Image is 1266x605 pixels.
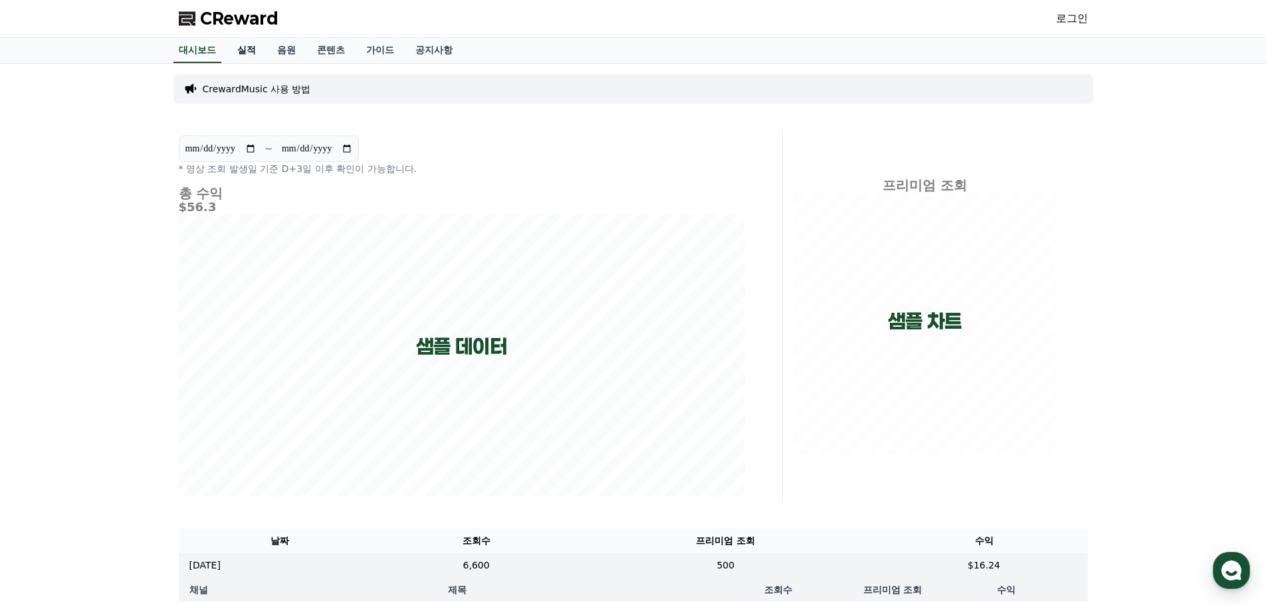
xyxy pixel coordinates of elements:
th: 수익 [924,578,1087,602]
span: 대화 [122,442,138,452]
a: 대시보드 [173,38,221,63]
a: CrewardMusic 사용 방법 [203,82,311,96]
a: CReward [179,8,278,29]
a: 대화 [88,421,171,454]
h4: 총 수익 [179,186,745,201]
p: ~ [264,141,273,157]
td: 500 [571,553,880,578]
a: 로그인 [1056,11,1088,27]
p: 샘플 데이터 [416,335,507,359]
a: 콘텐츠 [306,38,356,63]
a: 음원 [266,38,306,63]
a: 설정 [171,421,255,454]
h4: 프리미엄 조회 [793,178,1056,193]
h5: $56.3 [179,201,745,214]
a: 공지사항 [405,38,463,63]
p: 샘플 차트 [888,309,962,333]
span: 설정 [205,441,221,452]
th: 채널 [179,578,219,602]
th: 조회수 [381,529,571,553]
th: 날짜 [179,529,382,553]
span: 홈 [42,441,50,452]
td: 6,600 [381,553,571,578]
td: $16.24 [881,553,1088,578]
th: 프리미엄 조회 [861,578,925,602]
th: 조회수 [696,578,861,602]
span: CReward [200,8,278,29]
th: 수익 [881,529,1088,553]
th: 제목 [219,578,696,602]
p: * 영상 조회 발생일 기준 D+3일 이후 확인이 가능합니다. [179,162,745,175]
th: 프리미엄 조회 [571,529,880,553]
p: [DATE] [189,559,221,572]
a: 홈 [4,421,88,454]
a: 실적 [227,38,266,63]
a: 가이드 [356,38,405,63]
